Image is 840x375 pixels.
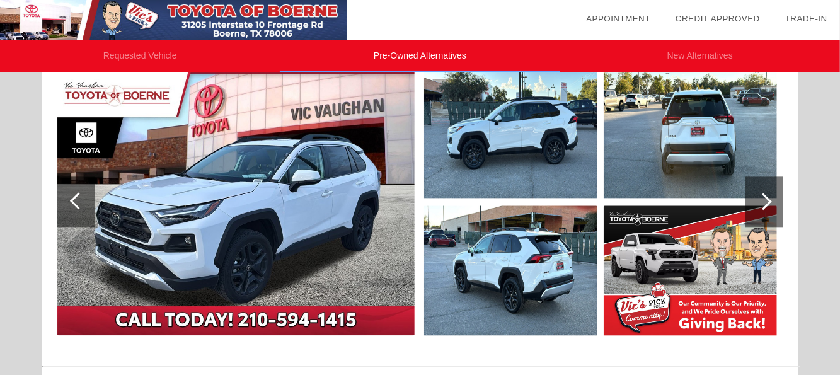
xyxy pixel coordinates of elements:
img: image.aspx [604,205,777,335]
img: image.aspx [57,68,415,335]
img: image.aspx [604,68,777,198]
img: image.aspx [424,68,597,198]
li: New Alternatives [560,40,840,72]
a: Appointment [586,14,650,23]
li: Pre-Owned Alternatives [280,40,560,72]
a: Trade-In [785,14,827,23]
a: Credit Approved [676,14,760,23]
img: image.aspx [424,205,597,335]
